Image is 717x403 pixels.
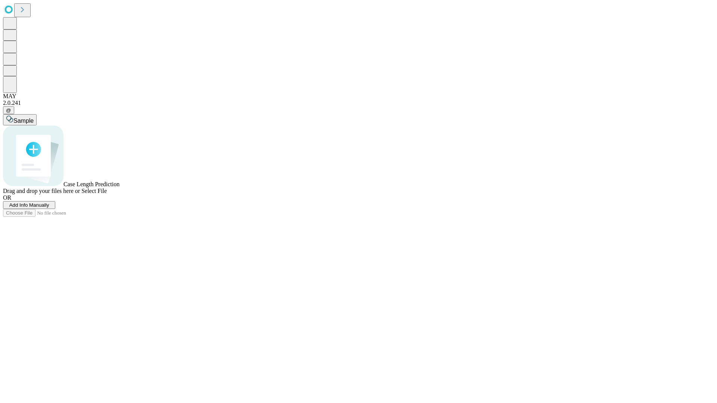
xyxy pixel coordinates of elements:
div: MAY [3,93,714,100]
div: 2.0.241 [3,100,714,106]
span: Add Info Manually [9,202,49,208]
span: Select File [81,188,107,194]
button: Sample [3,114,37,125]
span: Drag and drop your files here or [3,188,80,194]
span: Sample [13,118,34,124]
span: @ [6,107,11,113]
button: Add Info Manually [3,201,55,209]
span: OR [3,194,11,201]
span: Case Length Prediction [63,181,119,187]
button: @ [3,106,14,114]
